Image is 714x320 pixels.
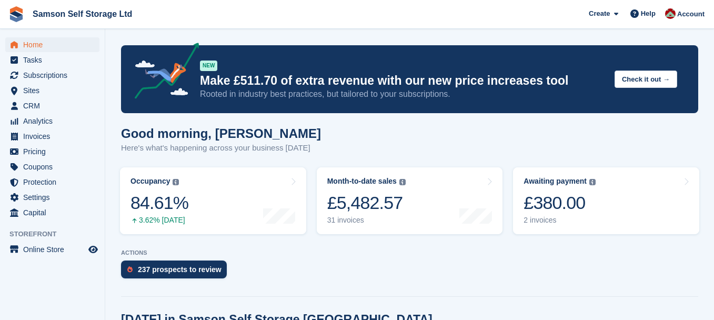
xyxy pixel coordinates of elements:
[5,83,99,98] a: menu
[120,167,306,234] a: Occupancy 84.61% 3.62% [DATE]
[5,175,99,189] a: menu
[317,167,503,234] a: Month-to-date sales £5,482.57 31 invoices
[87,243,99,256] a: Preview store
[677,9,705,19] span: Account
[23,190,86,205] span: Settings
[327,177,397,186] div: Month-to-date sales
[5,37,99,52] a: menu
[23,129,86,144] span: Invoices
[173,179,179,185] img: icon-info-grey-7440780725fd019a000dd9b08b2336e03edf1995a4989e88bcd33f0948082b44.svg
[524,192,596,214] div: £380.00
[5,68,99,83] a: menu
[524,216,596,225] div: 2 invoices
[126,43,199,103] img: price-adjustments-announcement-icon-8257ccfd72463d97f412b2fc003d46551f7dbcb40ab6d574587a9cd5c0d94...
[5,114,99,128] a: menu
[589,179,596,185] img: icon-info-grey-7440780725fd019a000dd9b08b2336e03edf1995a4989e88bcd33f0948082b44.svg
[121,261,232,284] a: 237 prospects to review
[327,192,406,214] div: £5,482.57
[5,144,99,159] a: menu
[23,37,86,52] span: Home
[513,167,699,234] a: Awaiting payment £380.00 2 invoices
[200,73,606,88] p: Make £511.70 of extra revenue with our new price increases tool
[23,242,86,257] span: Online Store
[327,216,406,225] div: 31 invoices
[9,229,105,239] span: Storefront
[5,205,99,220] a: menu
[200,88,606,100] p: Rooted in industry best practices, but tailored to your subscriptions.
[665,8,676,19] img: Ian
[5,190,99,205] a: menu
[589,8,610,19] span: Create
[5,159,99,174] a: menu
[130,177,170,186] div: Occupancy
[200,61,217,71] div: NEW
[130,216,188,225] div: 3.62% [DATE]
[23,98,86,113] span: CRM
[23,159,86,174] span: Coupons
[127,266,133,273] img: prospect-51fa495bee0391a8d652442698ab0144808aea92771e9ea1ae160a38d050c398.svg
[5,129,99,144] a: menu
[138,265,222,274] div: 237 prospects to review
[23,68,86,83] span: Subscriptions
[399,179,406,185] img: icon-info-grey-7440780725fd019a000dd9b08b2336e03edf1995a4989e88bcd33f0948082b44.svg
[121,249,698,256] p: ACTIONS
[23,114,86,128] span: Analytics
[8,6,24,22] img: stora-icon-8386f47178a22dfd0bd8f6a31ec36ba5ce8667c1dd55bd0f319d3a0aa187defe.svg
[5,242,99,257] a: menu
[23,205,86,220] span: Capital
[23,175,86,189] span: Protection
[524,177,587,186] div: Awaiting payment
[5,98,99,113] a: menu
[130,192,188,214] div: 84.61%
[5,53,99,67] a: menu
[121,142,321,154] p: Here's what's happening across your business [DATE]
[615,71,677,88] button: Check it out →
[23,83,86,98] span: Sites
[23,53,86,67] span: Tasks
[641,8,656,19] span: Help
[28,5,136,23] a: Samson Self Storage Ltd
[121,126,321,141] h1: Good morning, [PERSON_NAME]
[23,144,86,159] span: Pricing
